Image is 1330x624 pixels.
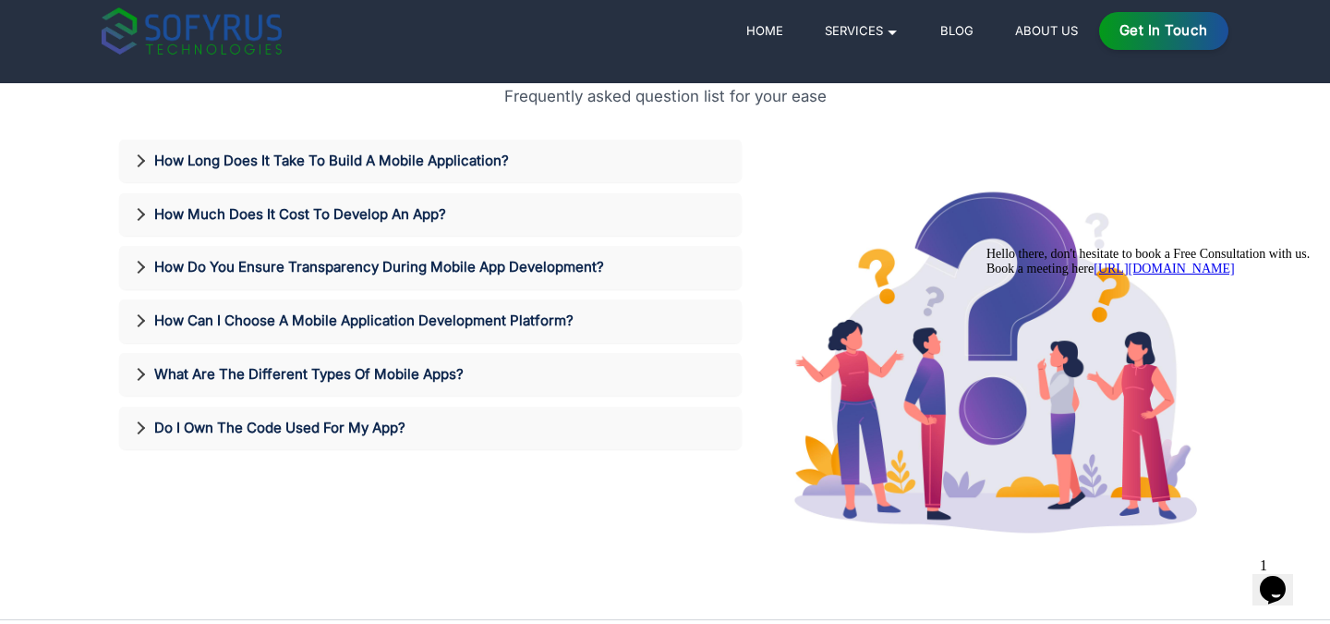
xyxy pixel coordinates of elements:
div: Do I Own The Code Used For My App? [119,407,742,450]
img: sofyrus [102,7,282,55]
div: How Long Does It Take To Build A Mobile Application? [119,140,742,183]
iframe: chat widget [1252,550,1312,606]
a: [URL][DOMAIN_NAME] [115,22,255,36]
h3: Do I Own The Code Used For My App? [134,418,727,439]
div: Hello there, don't hesitate to book a Free Consultation with us.Book a meeting here[URL][DOMAIN_N... [7,7,340,37]
div: How Much Does It Cost To Develop An App? [119,193,742,237]
div: How Do You Ensure Transparency During Mobile App Development? [119,246,742,289]
h3: What Are The Different Types Of Mobile Apps? [134,364,727,385]
div: What Are The Different Types Of Mobile Apps? [119,353,742,397]
a: Home [740,19,791,42]
h3: How Long Does It Take To Build A Mobile Application? [134,151,727,172]
div: How Can I Choose A Mobile Application Development Platform? [119,300,742,343]
span: Hello there, don't hesitate to book a Free Consultation with us. Book a meeting here [7,7,331,36]
iframe: chat widget [979,239,1312,541]
h3: How Can I Choose A Mobile Application Development Platform? [134,311,727,332]
a: Services 🞃 [818,19,906,42]
h3: How Much Does It Cost To Develop An App? [134,204,727,226]
img: healthcare software development company [776,140,1211,575]
a: Blog [934,19,981,42]
h3: How Do You Ensure Transparency During Mobile App Development? [134,257,727,278]
a: About Us [1009,19,1085,42]
a: Get in Touch [1099,12,1229,50]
